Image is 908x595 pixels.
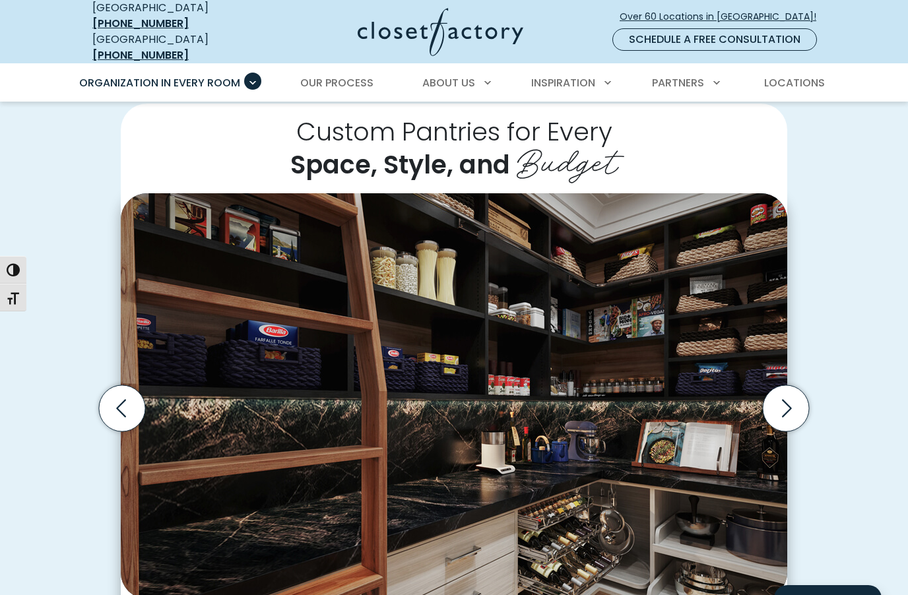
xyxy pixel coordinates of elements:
span: Our Process [300,75,373,90]
span: Organization in Every Room [79,75,240,90]
a: [PHONE_NUMBER] [92,47,189,63]
nav: Primary Menu [70,65,838,102]
span: Partners [652,75,704,90]
span: Inspiration [531,75,595,90]
span: Locations [764,75,825,90]
button: Next slide [758,380,814,437]
span: Custom Pantries for Every [296,114,612,149]
div: [GEOGRAPHIC_DATA] [92,32,254,63]
img: Closet Factory Logo [358,8,523,56]
button: Previous slide [94,380,150,437]
a: [PHONE_NUMBER] [92,16,189,31]
span: Over 60 Locations in [GEOGRAPHIC_DATA]! [620,10,827,24]
a: Schedule a Free Consultation [612,28,817,51]
span: About Us [422,75,475,90]
span: Space, Style, and [290,147,510,182]
a: Over 60 Locations in [GEOGRAPHIC_DATA]! [619,5,827,28]
span: Budget [517,133,618,184]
